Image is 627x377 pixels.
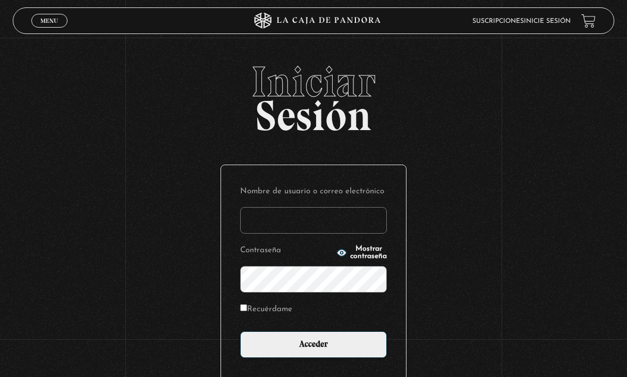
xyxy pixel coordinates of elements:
[13,61,615,128] h2: Sesión
[40,18,58,24] span: Menu
[240,243,333,258] label: Contraseña
[37,27,62,34] span: Cerrar
[581,14,596,28] a: View your shopping cart
[240,302,292,316] label: Recuérdame
[350,245,387,260] span: Mostrar contraseña
[472,18,524,24] a: Suscripciones
[336,245,387,260] button: Mostrar contraseña
[240,184,387,199] label: Nombre de usuario o correo electrónico
[13,61,615,103] span: Iniciar
[524,18,571,24] a: Inicie sesión
[240,331,387,358] input: Acceder
[240,304,247,311] input: Recuérdame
